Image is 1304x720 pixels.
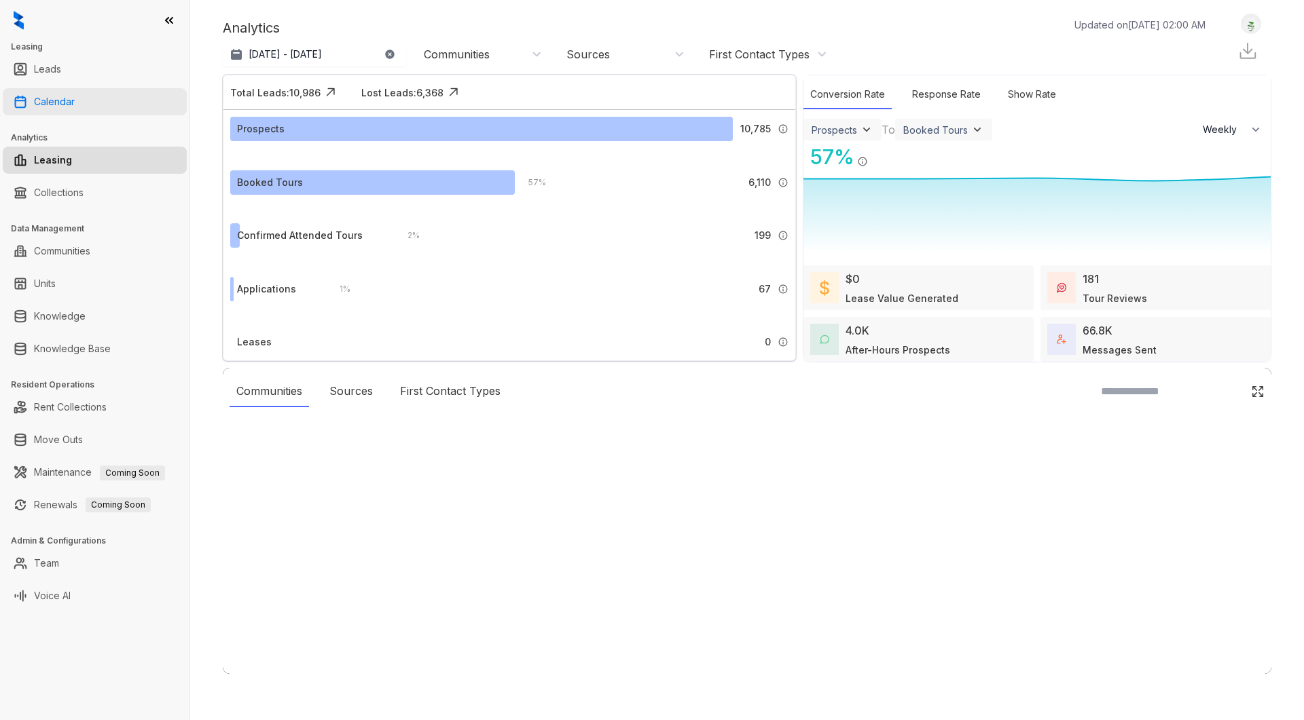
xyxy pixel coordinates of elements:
[3,426,187,453] li: Move Outs
[812,124,857,136] div: Prospects
[34,303,86,330] a: Knowledge
[34,147,72,174] a: Leasing
[100,466,165,480] span: Coming Soon
[1083,291,1147,305] div: Tour Reviews
[1083,271,1099,287] div: 181
[679,415,815,551] img: Loader
[3,491,187,518] li: Renewals
[1203,123,1244,136] span: Weekly
[905,80,988,109] div: Response Rate
[882,121,895,138] div: To
[34,491,151,518] a: RenewalsComing Soon
[393,376,507,407] div: First Contact Types
[778,177,789,188] img: Info
[34,426,83,453] a: Move Outs
[1083,322,1112,339] div: 66.8K
[11,535,189,547] h3: Admin & Configurations
[803,80,892,109] div: Conversion Rate
[740,121,771,136] span: 10,785
[846,271,860,287] div: $0
[3,394,187,421] li: Rent Collections
[230,376,309,407] div: Communities
[34,394,107,421] a: Rent Collections
[34,88,75,115] a: Calendar
[3,147,187,174] li: Leasing
[34,56,61,83] a: Leads
[3,270,187,297] li: Units
[3,88,187,115] li: Calendar
[3,56,187,83] li: Leads
[903,124,968,136] div: Booked Tours
[86,497,151,512] span: Coming Soon
[237,282,296,297] div: Applications
[1083,343,1157,357] div: Messages Sent
[34,582,71,609] a: Voice AI
[1074,18,1206,32] p: Updated on [DATE] 02:00 AM
[237,121,285,136] div: Prospects
[34,550,59,577] a: Team
[34,270,56,297] a: Units
[723,551,772,565] div: Loading...
[820,280,829,296] img: LeaseValue
[11,41,189,53] h3: Leasing
[11,379,189,391] h3: Resident Operations
[424,47,490,62] div: Communities
[1237,41,1258,61] img: Download
[1057,283,1066,292] img: TourReviews
[846,291,958,305] div: Lease Value Generated
[515,175,546,190] div: 57 %
[1001,80,1063,109] div: Show Rate
[566,47,610,62] div: Sources
[709,47,810,62] div: First Contact Types
[778,230,789,241] img: Info
[237,335,272,349] div: Leases
[237,175,303,190] div: Booked Tours
[3,550,187,577] li: Team
[14,11,24,30] img: logo
[394,228,420,243] div: 2 %
[759,282,771,297] span: 67
[1251,385,1265,398] img: Click Icon
[3,335,187,362] li: Knowledge Base
[1222,385,1234,397] img: SearchIcon
[361,86,443,100] div: Lost Leads: 6,368
[3,582,187,609] li: Voice AI
[326,282,350,297] div: 1 %
[803,142,854,172] div: 57 %
[3,459,187,486] li: Maintenance
[223,42,406,67] button: [DATE] - [DATE]
[443,82,464,102] img: Click Icon
[237,228,363,243] div: Confirmed Attended Tours
[971,123,984,136] img: ViewFilterArrow
[34,179,84,206] a: Collections
[3,238,187,265] li: Communities
[34,335,111,362] a: Knowledge Base
[868,144,888,164] img: Click Icon
[846,322,869,339] div: 4.0K
[11,132,189,144] h3: Analytics
[223,18,280,38] p: Analytics
[11,223,189,235] h3: Data Management
[249,48,322,61] p: [DATE] - [DATE]
[321,82,341,102] img: Click Icon
[778,337,789,347] img: Info
[846,343,950,357] div: After-Hours Prospects
[1195,117,1271,142] button: Weekly
[323,376,380,407] div: Sources
[1242,17,1261,31] img: UserAvatar
[755,228,771,243] span: 199
[860,123,873,136] img: ViewFilterArrow
[34,238,90,265] a: Communities
[857,156,868,167] img: Info
[3,179,187,206] li: Collections
[230,86,321,100] div: Total Leads: 10,986
[778,284,789,295] img: Info
[748,175,771,190] span: 6,110
[1057,335,1066,344] img: TotalFum
[820,335,829,345] img: AfterHoursConversations
[765,335,771,349] span: 0
[778,124,789,134] img: Info
[3,303,187,330] li: Knowledge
